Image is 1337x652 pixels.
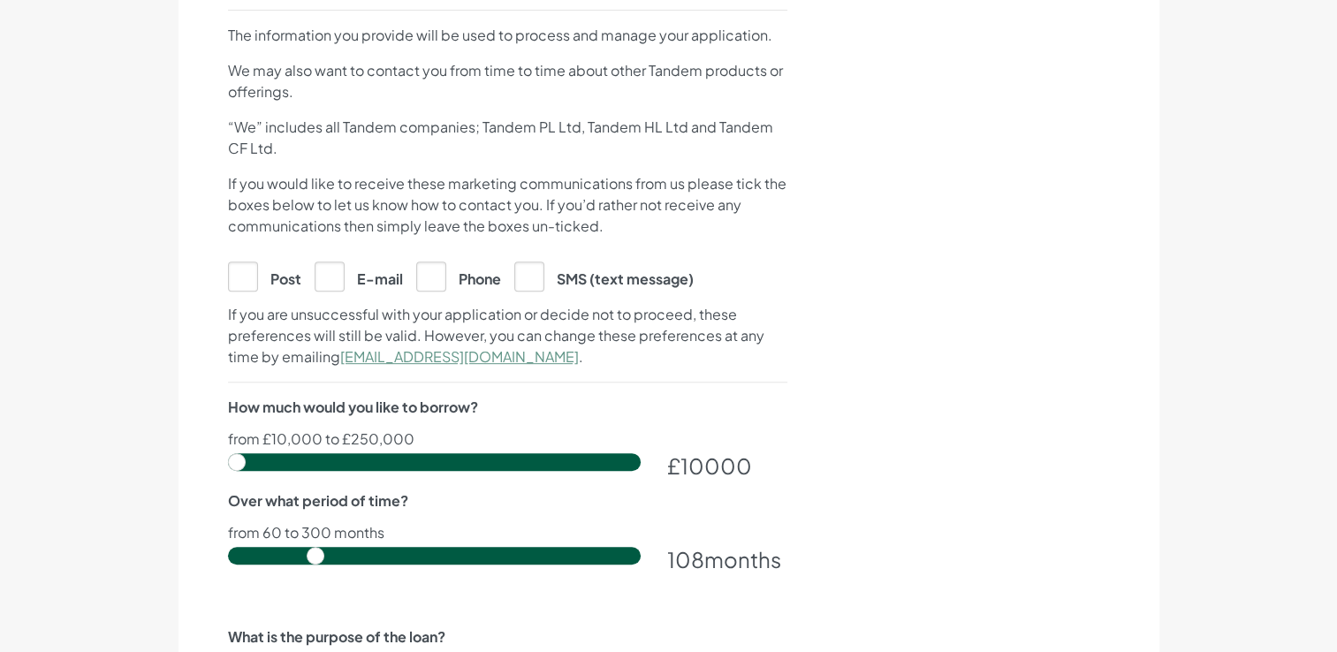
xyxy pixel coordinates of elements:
[228,397,478,418] label: How much would you like to borrow?
[228,117,787,159] p: “We” includes all Tandem companies; Tandem PL Ltd, Tandem HL Ltd and Tandem CF Ltd.
[667,543,787,575] div: months
[228,25,787,46] p: The information you provide will be used to process and manage your application.
[228,432,787,446] p: from £10,000 to £250,000
[228,526,787,540] p: from 60 to 300 months
[228,173,787,237] p: If you would like to receive these marketing communications from us please tick the boxes below t...
[667,546,704,572] span: 108
[228,490,408,512] label: Over what period of time?
[680,452,752,479] span: 10000
[340,347,579,366] a: [EMAIL_ADDRESS][DOMAIN_NAME]
[667,450,787,481] div: £
[228,262,301,290] label: Post
[228,60,787,102] p: We may also want to contact you from time to time about other Tandem products or offerings.
[228,626,445,648] label: What is the purpose of the loan?
[514,262,694,290] label: SMS (text message)
[228,304,787,368] p: If you are unsuccessful with your application or decide not to proceed, these preferences will st...
[416,262,501,290] label: Phone
[315,262,403,290] label: E-mail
